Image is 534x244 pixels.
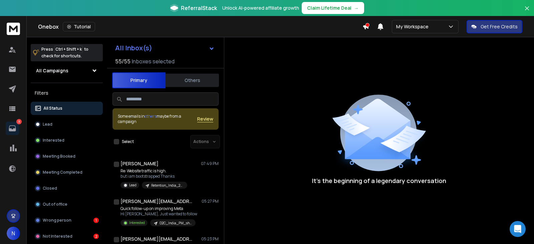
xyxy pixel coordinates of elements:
h3: Inboxes selected [132,57,175,65]
p: Lead [43,122,52,127]
button: N [7,227,20,240]
button: Get Free Credits [467,20,522,33]
p: 07:49 PM [201,161,219,166]
button: Meeting Completed [31,166,103,179]
button: Meeting Booked [31,150,103,163]
p: 05:23 PM [201,236,219,242]
div: Onebox [38,22,362,31]
span: 55 / 55 [115,57,130,65]
button: Review [197,116,213,122]
p: D2C_India_PM_shopify/google&meta-Ads [160,221,192,226]
button: Others [166,73,219,88]
h1: [PERSON_NAME][EMAIL_ADDRESS][DOMAIN_NAME] [120,198,194,205]
button: Lead [31,118,103,131]
h1: [PERSON_NAME] [120,160,159,167]
p: but i am bootstrapped Thanks [120,174,187,179]
button: Closed [31,182,103,195]
p: It’s the beginning of a legendary conversation [312,176,446,185]
span: Ctrl + Shift + k [54,45,83,53]
p: Interested [129,220,145,225]
button: All Campaigns [31,64,103,77]
button: Close banner [523,4,531,20]
p: Unlock AI-powered affiliate growth [222,5,299,11]
div: Some emails in maybe from a campaign [118,114,197,124]
button: All Inbox(s) [110,41,220,55]
button: Primary [112,72,166,88]
p: My Workspace [396,23,431,30]
p: Meeting Completed [43,170,82,175]
span: → [354,5,359,11]
button: Not Interested2 [31,230,103,243]
a: 3 [6,122,19,135]
h1: All Inbox(s) [115,45,152,51]
div: Open Intercom Messenger [510,221,526,237]
p: Out of office [43,202,67,207]
button: Out of office [31,198,103,211]
p: Press to check for shortcuts. [41,46,88,59]
p: Interested [43,138,64,143]
p: Re: Website traffic is high. [120,168,187,174]
button: Claim Lifetime Deal→ [302,2,364,14]
p: Hi [PERSON_NAME], Just wanted to follow [120,211,197,217]
h1: All Campaigns [36,67,68,74]
button: Wrong person1 [31,214,103,227]
p: Closed [43,186,57,191]
button: Tutorial [63,22,95,31]
p: Lead [129,183,137,188]
button: All Status [31,102,103,115]
label: Select [122,139,134,144]
h1: [PERSON_NAME][EMAIL_ADDRESS][DOMAIN_NAME] [120,236,194,242]
p: 3 [16,119,22,124]
button: Interested [31,134,103,147]
div: 1 [93,218,99,223]
span: ReferralStack [181,4,217,12]
p: Not Interested [43,234,72,239]
p: Get Free Credits [481,23,518,30]
p: Retention_India_2variation [151,183,183,188]
p: Quick follow-up on improving Meta [120,206,197,211]
h3: Filters [31,88,103,98]
div: 2 [93,234,99,239]
p: All Status [43,106,62,111]
p: Wrong person [43,218,71,223]
p: Meeting Booked [43,154,75,159]
span: others [145,113,157,119]
p: 05:27 PM [202,199,219,204]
